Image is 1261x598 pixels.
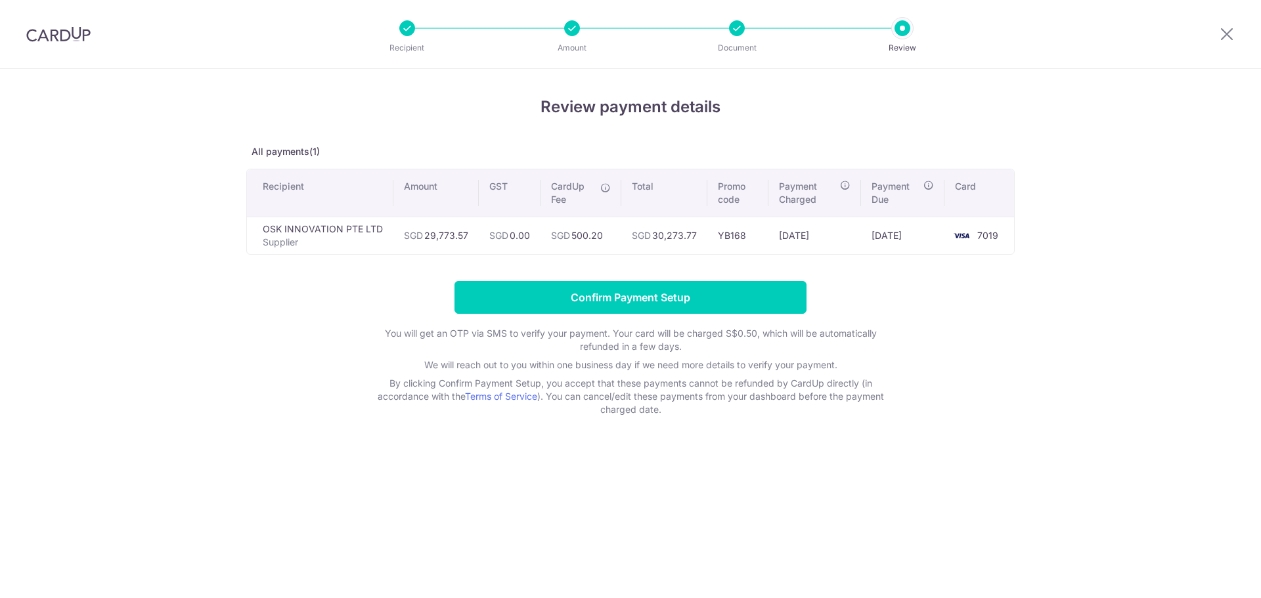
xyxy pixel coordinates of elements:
[359,41,456,54] p: Recipient
[479,169,541,217] th: GST
[551,180,594,206] span: CardUp Fee
[368,358,893,372] p: We will reach out to you within one business day if we need more details to verify your payment.
[977,230,998,241] span: 7019
[479,217,541,254] td: 0.00
[944,169,1014,217] th: Card
[861,217,944,254] td: [DATE]
[393,217,479,254] td: 29,773.57
[551,230,570,241] span: SGD
[454,281,807,314] input: Confirm Payment Setup
[246,95,1015,119] h4: Review payment details
[707,169,768,217] th: Promo code
[779,180,837,206] span: Payment Charged
[621,169,707,217] th: Total
[872,180,919,206] span: Payment Due
[368,327,893,353] p: You will get an OTP via SMS to verify your payment. Your card will be charged S$0.50, which will ...
[768,217,862,254] td: [DATE]
[404,230,423,241] span: SGD
[854,41,951,54] p: Review
[523,41,621,54] p: Amount
[247,217,393,254] td: OSK INNOVATION PTE LTD
[541,217,621,254] td: 500.20
[465,391,537,402] a: Terms of Service
[246,145,1015,158] p: All payments(1)
[489,230,508,241] span: SGD
[688,41,785,54] p: Document
[247,169,393,217] th: Recipient
[26,26,91,42] img: CardUp
[632,230,651,241] span: SGD
[393,169,479,217] th: Amount
[368,377,893,416] p: By clicking Confirm Payment Setup, you accept that these payments cannot be refunded by CardUp di...
[707,217,768,254] td: YB168
[621,217,707,254] td: 30,273.77
[948,228,975,244] img: <span class="translation_missing" title="translation missing: en.account_steps.new_confirm_form.b...
[263,236,383,249] p: Supplier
